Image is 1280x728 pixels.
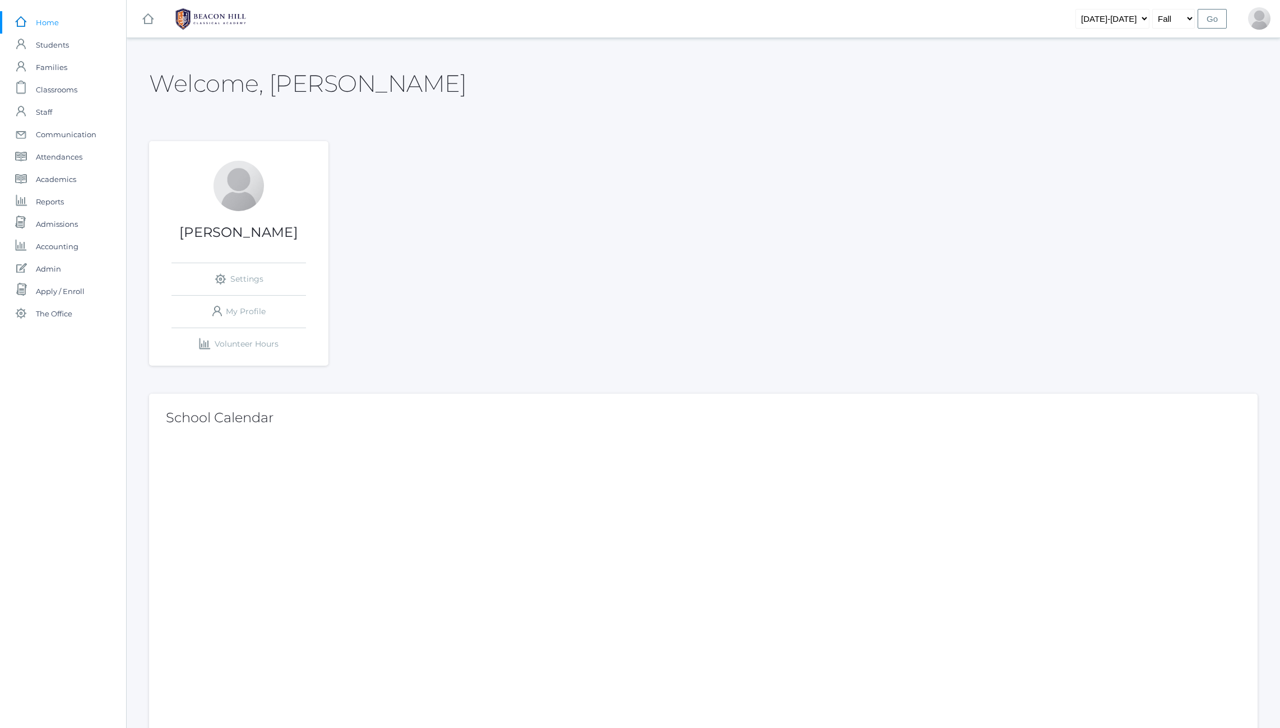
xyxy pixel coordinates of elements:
span: Admissions [36,213,78,235]
img: 1_BHCALogos-05.png [169,5,253,33]
span: Communication [36,123,96,146]
span: Academics [36,168,76,190]
span: Admin [36,258,61,280]
h2: School Calendar [166,410,1241,425]
span: Reports [36,190,64,213]
a: Volunteer Hours [171,328,306,360]
span: Classrooms [36,78,77,101]
span: Students [36,34,69,56]
span: Families [36,56,67,78]
span: Apply / Enroll [36,280,85,302]
a: My Profile [171,296,306,328]
h1: [PERSON_NAME] [149,225,328,240]
a: Settings [171,263,306,295]
div: Jason Roberts [214,161,264,211]
span: Accounting [36,235,78,258]
input: Go [1198,9,1227,29]
span: The Office [36,302,72,325]
div: Jason Roberts [1248,7,1270,30]
h2: Welcome, [PERSON_NAME] [149,71,466,96]
span: Home [36,11,59,34]
span: Attendances [36,146,82,168]
span: Staff [36,101,52,123]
